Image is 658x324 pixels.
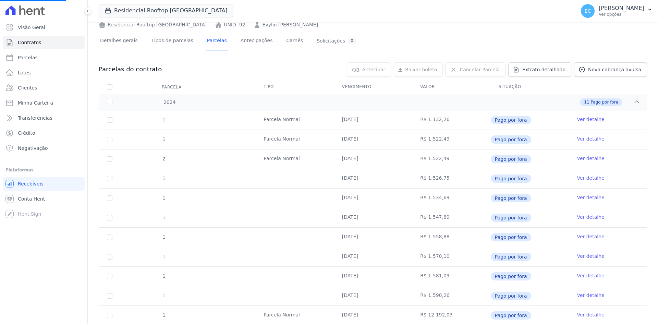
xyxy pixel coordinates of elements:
[491,116,531,124] span: Pago por fora
[591,99,618,105] span: Pago por fora
[334,228,412,247] td: [DATE]
[162,195,166,201] span: 1
[3,51,85,64] a: Parcelas
[263,21,318,28] a: Evylin [PERSON_NAME]
[107,117,112,123] input: Só é possível selecionar pagamentos em aberto
[206,32,228,50] a: Parcelas
[412,267,490,286] td: R$ 1.581,09
[162,312,166,318] span: 1
[577,253,604,260] a: Ver detalhe
[18,180,44,187] span: Recebíveis
[491,194,531,202] span: Pago por fora
[3,81,85,95] a: Clientes
[348,38,356,44] div: 0
[3,36,85,49] a: Contratos
[107,156,112,162] input: Só é possível selecionar pagamentos em aberto
[255,80,334,94] th: Tipo
[334,208,412,227] td: [DATE]
[107,293,112,299] input: Só é possível selecionar pagamentos em aberto
[99,32,139,50] a: Detalhes gerais
[3,111,85,125] a: Transferências
[162,156,166,161] span: 2
[490,80,569,94] th: Situação
[18,99,53,106] span: Minha Carteira
[491,253,531,261] span: Pago por fora
[162,273,166,279] span: 1
[491,135,531,144] span: Pago por fora
[334,189,412,208] td: [DATE]
[18,145,48,152] span: Negativação
[162,117,166,122] span: 1
[412,247,490,266] td: R$ 1.570,10
[334,247,412,266] td: [DATE]
[522,66,565,73] span: Extrato detalhado
[599,5,644,12] p: [PERSON_NAME]
[162,215,166,220] span: 1
[491,155,531,163] span: Pago por fora
[162,254,166,259] span: 1
[334,149,412,169] td: [DATE]
[255,110,334,130] td: Parcela Normal
[107,235,112,240] input: Só é possível selecionar pagamentos em aberto
[412,80,490,94] th: Valor
[577,175,604,181] a: Ver detalhe
[3,126,85,140] a: Crédito
[577,116,604,123] a: Ver detalhe
[577,292,604,299] a: Ver detalhe
[99,65,162,73] h3: Parcelas do contrato
[162,293,166,298] span: 1
[255,130,334,149] td: Parcela Normal
[317,38,356,44] div: Solicitações
[107,137,112,142] input: Só é possível selecionar pagamentos em aberto
[575,1,658,21] button: EC [PERSON_NAME] Ver opções
[491,175,531,183] span: Pago por fora
[334,169,412,188] td: [DATE]
[508,62,571,77] a: Extrato detalhado
[18,54,38,61] span: Parcelas
[3,66,85,80] a: Lotes
[154,80,190,94] div: Parcela
[285,32,304,50] a: Carnês
[334,110,412,130] td: [DATE]
[18,130,35,136] span: Crédito
[491,292,531,300] span: Pago por fora
[491,272,531,280] span: Pago por fora
[3,141,85,155] a: Negativação
[99,21,207,28] div: Residencial Rooftop [GEOGRAPHIC_DATA]
[584,99,589,105] span: 11
[107,195,112,201] input: Só é possível selecionar pagamentos em aberto
[588,66,641,73] span: Nova cobrança avulsa
[334,80,412,94] th: Vencimento
[3,96,85,110] a: Minha Carteira
[412,286,490,305] td: R$ 1.590,26
[18,115,52,121] span: Transferências
[577,155,604,162] a: Ver detalhe
[18,39,41,46] span: Contratos
[18,24,45,31] span: Visão Geral
[224,21,245,28] a: UNID. 92
[412,149,490,169] td: R$ 1.522,49
[334,130,412,149] td: [DATE]
[18,69,31,76] span: Lotes
[255,149,334,169] td: Parcela Normal
[491,233,531,241] span: Pago por fora
[412,130,490,149] td: R$ 1.522,49
[577,194,604,201] a: Ver detalhe
[577,135,604,142] a: Ver detalhe
[491,311,531,320] span: Pago por fora
[18,84,37,91] span: Clientes
[577,214,604,220] a: Ver detalhe
[412,189,490,208] td: R$ 1.534,69
[577,311,604,318] a: Ver detalhe
[107,274,112,279] input: Só é possível selecionar pagamentos em aberto
[412,169,490,188] td: R$ 1.526,75
[3,192,85,206] a: Conta Hent
[334,286,412,305] td: [DATE]
[18,195,45,202] span: Conta Hent
[3,177,85,191] a: Recebíveis
[162,136,166,142] span: 1
[150,32,195,50] a: Tipos de parcelas
[3,21,85,34] a: Visão Geral
[107,215,112,220] input: Só é possível selecionar pagamentos em aberto
[491,214,531,222] span: Pago por fora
